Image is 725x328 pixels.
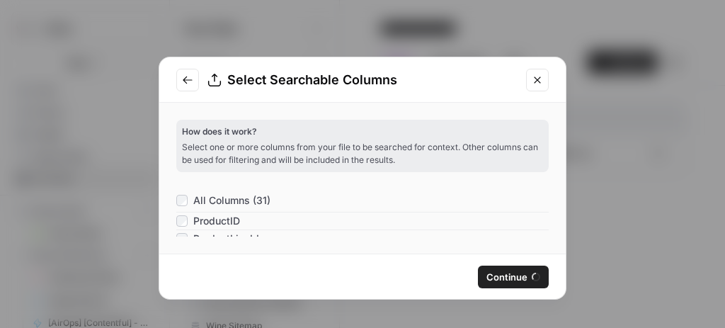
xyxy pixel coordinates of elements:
[486,270,527,284] span: Continue
[176,195,188,206] input: All Columns (31)
[176,69,199,91] button: Go to previous step
[526,69,549,91] button: Close modal
[176,233,188,244] input: ProductLineId
[193,193,270,208] span: All Columns (31)
[182,141,543,166] p: Select one or more columns from your file to be searched for context. Other columns can be used f...
[478,266,549,288] button: Continue
[182,125,543,138] p: How does it work?
[207,70,518,90] div: Select Searchable Columns
[193,232,259,246] span: ProductLineId
[176,215,188,227] input: ProductID
[193,214,240,228] span: ProductID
